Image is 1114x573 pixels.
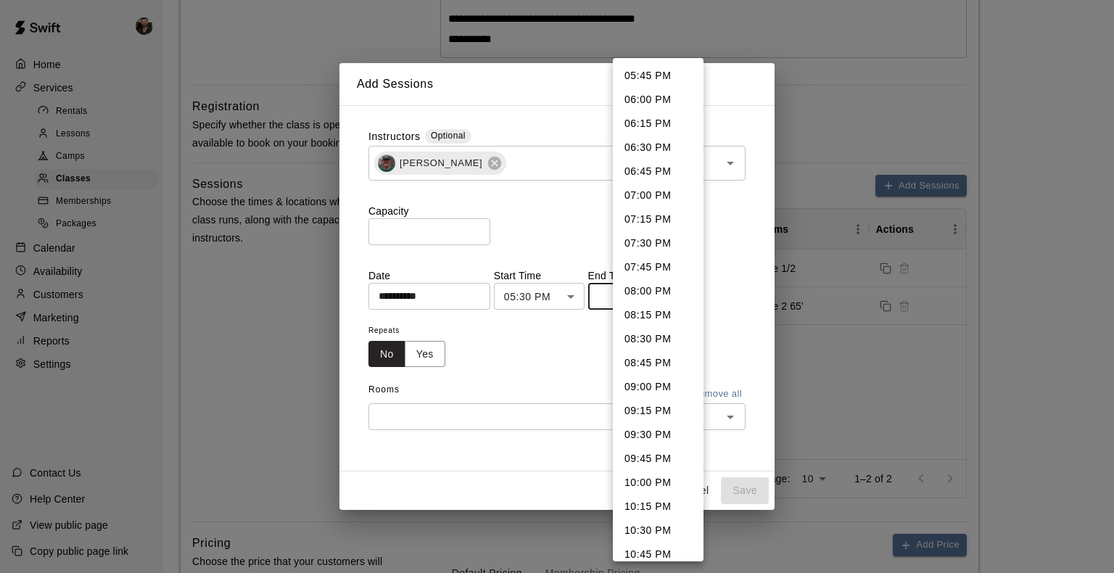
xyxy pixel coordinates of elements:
li: 06:30 PM [613,136,704,160]
li: 10:00 PM [613,471,704,495]
li: 06:45 PM [613,160,704,184]
li: 09:00 PM [613,375,704,399]
li: 10:45 PM [613,543,704,566]
li: 09:45 PM [613,447,704,471]
li: 06:00 PM [613,88,704,112]
li: 07:30 PM [613,231,704,255]
li: 05:45 PM [613,64,704,88]
li: 06:15 PM [613,112,704,136]
li: 07:45 PM [613,255,704,279]
li: 10:15 PM [613,495,704,519]
li: 09:30 PM [613,423,704,447]
li: 10:30 PM [613,519,704,543]
li: 09:15 PM [613,399,704,423]
li: 08:30 PM [613,327,704,351]
li: 08:00 PM [613,279,704,303]
li: 07:15 PM [613,207,704,231]
li: 07:00 PM [613,184,704,207]
li: 08:15 PM [613,303,704,327]
li: 08:45 PM [613,351,704,375]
